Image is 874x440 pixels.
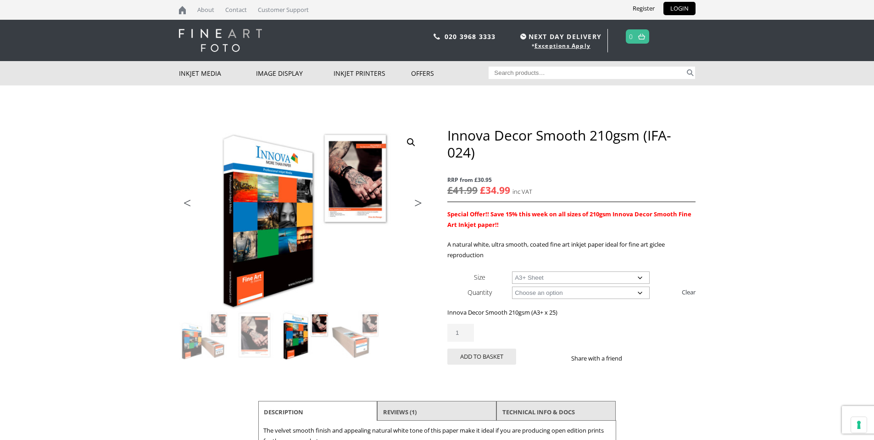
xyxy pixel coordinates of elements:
span: NEXT DAY DELIVERY [518,31,601,42]
button: Search [685,67,696,79]
a: Offers [411,61,489,85]
a: Inkjet Media [179,61,256,85]
img: twitter sharing button [644,355,651,362]
a: Register [626,2,662,15]
img: facebook sharing button [633,355,640,362]
a: Exceptions Apply [534,42,590,50]
span: £ [447,184,453,197]
a: 020 3968 3333 [445,32,496,41]
span: Special Offer!! Save 15% this week on all sizes of 210gsm Innova Decor Smooth Fine Art Inkjet pap... [447,210,691,229]
img: email sharing button [655,355,662,362]
p: Share with a friend [571,353,633,364]
label: Quantity [468,288,492,297]
p: Innova Decor Smooth 210gsm (A3+ x 25) [447,307,695,318]
input: Search products… [489,67,685,79]
img: Innova Decor Smooth 210gsm (IFA-024) - Image 2 [230,310,279,360]
img: phone.svg [434,34,440,39]
a: Image Display [256,61,334,85]
img: logo-white.svg [179,29,262,52]
img: basket.svg [638,34,645,39]
img: Innova Decor Smooth 210gsm (IFA-024) [179,310,229,360]
a: Clear options [682,285,696,299]
a: Inkjet Printers [334,61,411,85]
bdi: 41.99 [447,184,478,197]
button: Your consent preferences for tracking technologies [851,417,867,433]
img: Innova Decor Smooth 210gsm (IFA-024) - Image 3 [280,310,330,360]
a: TECHNICAL INFO & DOCS [502,404,575,420]
span: £ [480,184,485,197]
a: Description [264,404,303,420]
a: View full-screen image gallery [403,134,419,151]
img: time.svg [520,34,526,39]
bdi: 34.99 [480,184,510,197]
button: Add to basket [447,349,516,365]
label: Size [474,273,485,282]
a: 0 [629,30,633,43]
img: Innova Decor Smooth 210gsm (IFA-024) - Image 4 [331,310,380,360]
p: A natural white, ultra smooth, coated fine art inkjet paper ideal for fine art giclee reproduction [447,239,695,260]
input: Product quantity [447,324,474,342]
h1: Innova Decor Smooth 210gsm (IFA-024) [447,127,695,161]
a: LOGIN [663,2,696,15]
span: RRP from £30.95 [447,175,695,185]
a: Reviews (1) [383,404,417,420]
